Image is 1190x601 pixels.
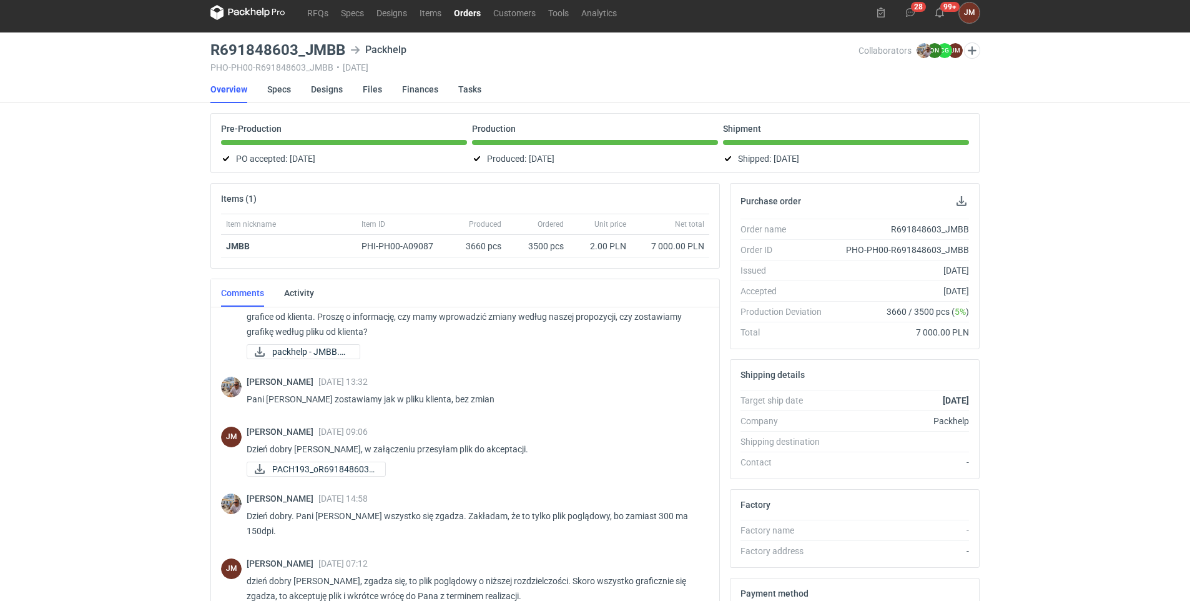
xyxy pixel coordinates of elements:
span: Collaborators [858,46,912,56]
span: [DATE] 07:12 [318,559,368,569]
figcaption: JM [221,427,242,447]
span: [DATE] [774,151,799,166]
h2: Items (1) [221,194,257,204]
div: - [832,524,969,537]
a: Overview [210,76,247,103]
span: Item nickname [226,219,276,229]
div: Contact [740,456,832,469]
span: Ordered [538,219,564,229]
a: Tools [542,5,575,20]
div: PHO-PH00-R691848603_JMBB [DATE] [210,62,858,72]
h3: R691848603_JMBB [210,42,345,57]
div: Issued [740,264,832,277]
figcaption: CG [937,43,952,58]
a: Tasks [458,76,481,103]
div: Company [740,415,832,427]
a: Comments [221,279,264,307]
span: Unit price [594,219,626,229]
div: JOANNA MOCZAŁA [221,427,242,447]
p: Dzień dobry [PERSON_NAME], w załączeniu przesyłam propozycję modyfikacji grafiki. Jest niewielkie... [247,294,699,339]
button: 99+ [930,2,950,22]
div: Packhelp [832,415,969,427]
img: Michał Palasek [917,43,932,58]
div: JOANNA MOCZAŁA [221,559,242,579]
span: [DATE] 14:58 [318,494,368,504]
h2: Payment method [740,589,809,599]
a: Specs [335,5,370,20]
svg: Packhelp Pro [210,5,285,20]
figcaption: JM [948,43,963,58]
a: Designs [370,5,413,20]
span: 5% [955,307,966,317]
button: Download PO [954,194,969,209]
p: Dzień dobry. Pani [PERSON_NAME] wszystko się zgadza. Zakładam, że to tylko plik poglądowy, bo zam... [247,509,699,539]
div: Packhelp [350,42,406,57]
span: packhelp - JMBB.png [272,345,350,359]
div: 2.00 PLN [574,240,626,252]
div: 7 000.00 PLN [832,326,969,339]
div: Produced: [472,151,718,166]
a: Customers [487,5,542,20]
span: [DATE] [290,151,315,166]
p: Production [472,124,516,134]
p: Dzień dobry [PERSON_NAME], w załączeniu przesyłam plik do akceptacji. [247,442,699,457]
span: [PERSON_NAME] [247,559,318,569]
div: PO accepted: [221,151,467,166]
a: Orders [448,5,487,20]
a: PACH193_oR691848603_... [247,462,386,477]
a: Activity [284,279,314,307]
strong: JMBB [226,241,250,251]
div: Production Deviation [740,305,832,318]
span: [DATE] 09:06 [318,427,368,437]
div: - [832,545,969,557]
span: [PERSON_NAME] [247,427,318,437]
div: Order name [740,223,832,236]
div: Total [740,326,832,339]
figcaption: JM [221,559,242,579]
div: Factory address [740,545,832,557]
h2: Purchase order [740,196,801,206]
strong: [DATE] [943,395,969,405]
figcaption: DN [927,43,942,58]
div: Accepted [740,285,832,297]
div: PHO-PH00-R691848603_JMBB [832,244,969,256]
a: Files [363,76,382,103]
div: 3660 pcs [450,235,506,258]
span: [DATE] [529,151,554,166]
p: Shipment [723,124,761,134]
a: Finances [402,76,438,103]
div: PHI-PH00-A09087 [361,240,445,252]
span: [PERSON_NAME] [247,377,318,387]
div: Target ship date [740,394,832,407]
a: Specs [267,76,291,103]
div: [DATE] [832,285,969,297]
span: • [337,62,340,72]
span: 3660 / 3500 pcs ( ) [887,305,969,318]
div: Shipping destination [740,435,832,448]
a: RFQs [301,5,335,20]
div: 7 000.00 PLN [636,240,704,252]
p: Pani [PERSON_NAME] zostawiamy jak w pliku klienta, bez zmian [247,392,699,407]
img: Michał Palasek [221,377,242,397]
img: Michał Palasek [221,494,242,514]
button: JM [959,2,980,23]
span: Produced [469,219,501,229]
div: Order ID [740,244,832,256]
div: Factory name [740,524,832,537]
a: Items [413,5,448,20]
span: PACH193_oR691848603_... [272,462,375,476]
span: Item ID [361,219,385,229]
div: Shipped: [723,151,969,166]
span: [PERSON_NAME] [247,494,318,504]
a: Analytics [575,5,623,20]
div: PACH193_oR691848603_JMBB_outside_F427_210x210x80_w3485_17092025_ik_akcept.pdf [247,462,371,477]
h2: Factory [740,500,770,510]
a: packhelp - JMBB.png [247,344,360,359]
a: Designs [311,76,343,103]
h2: Shipping details [740,370,805,380]
span: Net total [675,219,704,229]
